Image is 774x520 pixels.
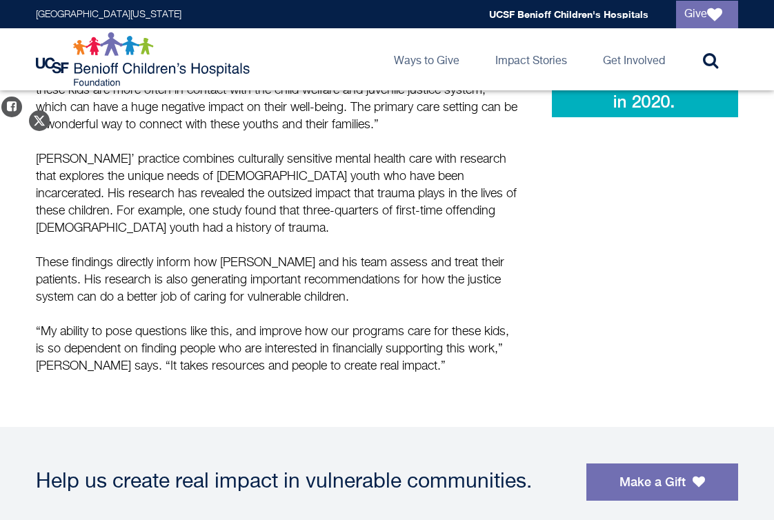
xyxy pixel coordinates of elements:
a: UCSF Benioff Children's Hospitals [489,8,648,20]
p: These findings directly inform how [PERSON_NAME] and his team assess and treat their patients. Hi... [36,254,519,306]
p: [PERSON_NAME]’ practice combines culturally sensitive mental health care with research that explo... [36,151,519,237]
p: “We see so many marginalized kids, whether due to race, ethnicity, disability, socioeconomic stat... [36,48,519,134]
div: Help us create real impact in vulnerable communities. [36,472,573,492]
a: Make a Gift [586,463,738,501]
a: [GEOGRAPHIC_DATA][US_STATE] [36,10,181,19]
a: Impact Stories [484,28,578,90]
p: “My ability to pose questions like this, and improve how our programs care for these kids, is so ... [36,323,519,392]
img: Logo for UCSF Benioff Children's Hospitals Foundation [36,32,253,87]
a: Get Involved [592,28,676,90]
a: Give [676,1,738,28]
a: Ways to Give [383,28,470,90]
